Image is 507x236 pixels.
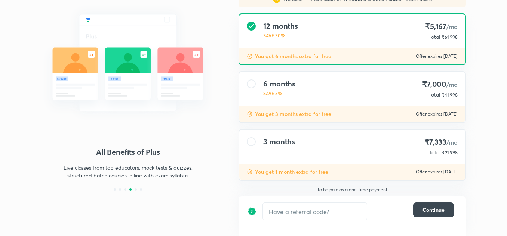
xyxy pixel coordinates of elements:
[255,168,328,176] p: You get 1 month extra for free
[233,187,472,193] p: To be paid as a one-time payment
[446,138,458,146] span: /mo
[41,147,215,158] h4: All Benefits of Plus
[247,53,253,59] img: discount
[247,111,253,117] img: discount
[429,149,440,156] p: Total
[263,90,295,97] p: SAVE 5%
[446,23,458,31] span: /mo
[248,202,256,220] img: discount
[416,111,458,117] p: Offer expires [DATE]
[263,203,367,220] input: Have a referral code?
[247,169,253,175] img: discount
[416,169,458,175] p: Offer expires [DATE]
[428,91,440,98] p: Total
[255,53,331,60] p: You get 6 months extra for free
[424,137,458,147] h4: ₹7,333
[423,206,445,214] span: Continue
[263,32,298,39] p: SAVE 30%
[413,202,454,217] button: Continue
[63,164,193,179] p: Live classes from top educators, mock tests & quizzes, structured batch courses in line with exam...
[442,92,458,98] span: ₹41,998
[442,34,458,40] span: ₹61,998
[425,22,458,32] h4: ₹5,167
[422,79,458,89] h4: ₹7,000
[263,137,295,146] h4: 3 months
[255,110,331,118] p: You get 3 months extra for free
[428,33,440,41] p: Total
[446,81,458,88] span: /mo
[263,22,298,31] h4: 12 months
[416,53,458,59] p: Offer expires [DATE]
[263,79,295,88] h4: 6 months
[442,150,458,155] span: ₹21,998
